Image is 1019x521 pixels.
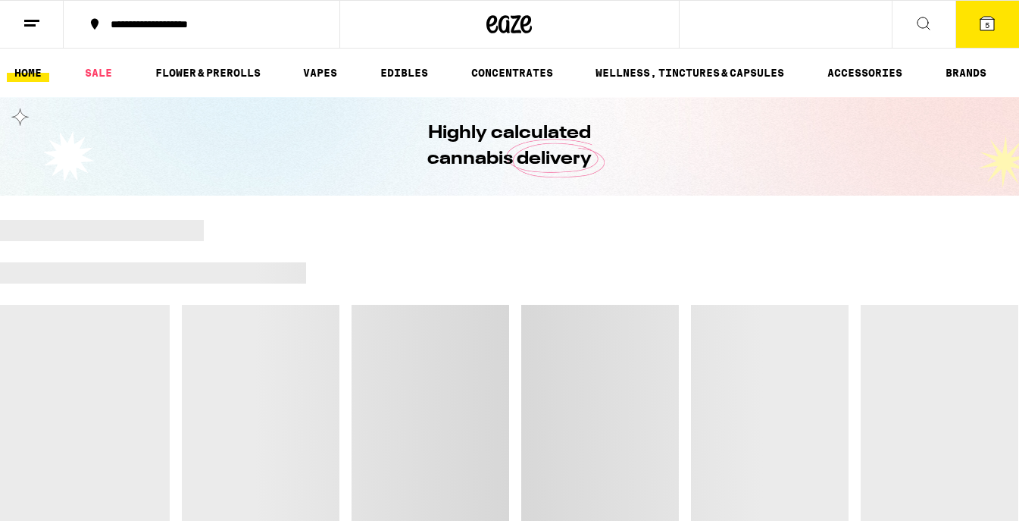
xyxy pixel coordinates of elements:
[295,64,345,82] a: VAPES
[955,1,1019,48] button: 5
[985,20,989,30] span: 5
[938,64,994,82] button: BRANDS
[148,64,268,82] a: FLOWER & PREROLLS
[385,121,635,172] h1: Highly calculated cannabis delivery
[373,64,436,82] a: EDIBLES
[77,64,120,82] a: SALE
[820,64,910,82] a: ACCESSORIES
[464,64,561,82] a: CONCENTRATES
[588,64,792,82] a: WELLNESS, TINCTURES & CAPSULES
[7,64,49,82] a: HOME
